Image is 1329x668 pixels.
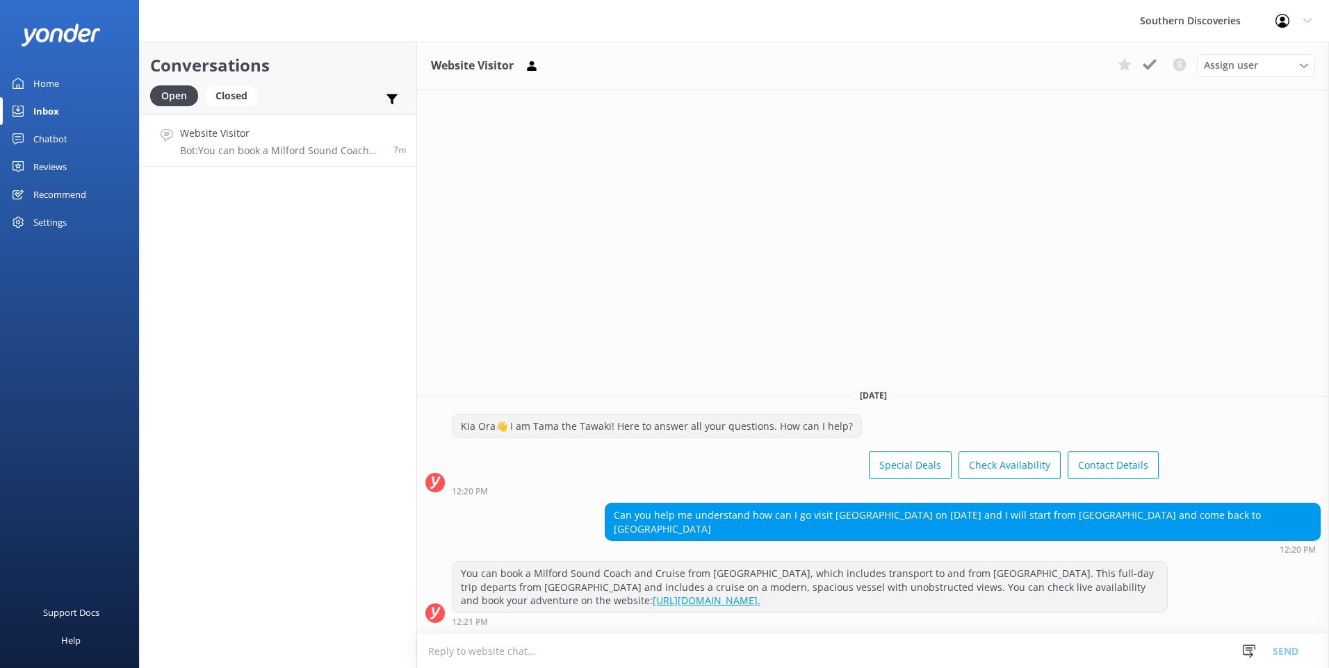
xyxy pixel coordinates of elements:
[959,451,1061,479] button: Check Availability
[33,181,86,208] div: Recommend
[150,87,205,103] a: Open
[33,153,67,181] div: Reviews
[452,618,488,626] strong: 12:21 PM
[653,594,760,607] a: [URL][DOMAIN_NAME].
[150,52,406,78] h2: Conversations
[452,562,1167,612] div: You can book a Milford Sound Coach and Cruise from [GEOGRAPHIC_DATA], which includes transport to...
[21,24,101,47] img: yonder-white-logo.png
[33,208,67,236] div: Settings
[33,97,59,125] div: Inbox
[205,85,258,106] div: Closed
[180,126,383,141] h4: Website Visitor
[605,544,1321,554] div: Sep 18 2025 12:20pm (UTC +12:00) Pacific/Auckland
[180,144,383,157] p: Bot: You can book a Milford Sound Coach and Cruise from [GEOGRAPHIC_DATA], which includes transpo...
[851,390,895,401] span: [DATE]
[43,599,99,626] div: Support Docs
[1280,546,1316,554] strong: 12:20 PM
[150,85,198,106] div: Open
[1068,451,1159,479] button: Contact Details
[205,87,265,103] a: Closed
[393,144,406,156] span: Sep 18 2025 12:20pm (UTC +12:00) Pacific/Auckland
[33,69,59,97] div: Home
[1197,54,1315,76] div: Assign User
[61,626,81,654] div: Help
[452,486,1159,496] div: Sep 18 2025 12:20pm (UTC +12:00) Pacific/Auckland
[140,115,416,167] a: Website VisitorBot:You can book a Milford Sound Coach and Cruise from [GEOGRAPHIC_DATA], which in...
[869,451,952,479] button: Special Deals
[33,125,67,153] div: Chatbot
[605,503,1320,540] div: Can you help me understand how can I go visit [GEOGRAPHIC_DATA] on [DATE] and I will start from [...
[431,57,514,75] h3: Website Visitor
[452,487,488,496] strong: 12:20 PM
[452,415,861,438] div: Kia Ora👋 I am Tama the Tawaki! Here to answer all your questions. How can I help?
[452,617,1168,626] div: Sep 18 2025 12:21pm (UTC +12:00) Pacific/Auckland
[1204,58,1258,73] span: Assign user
